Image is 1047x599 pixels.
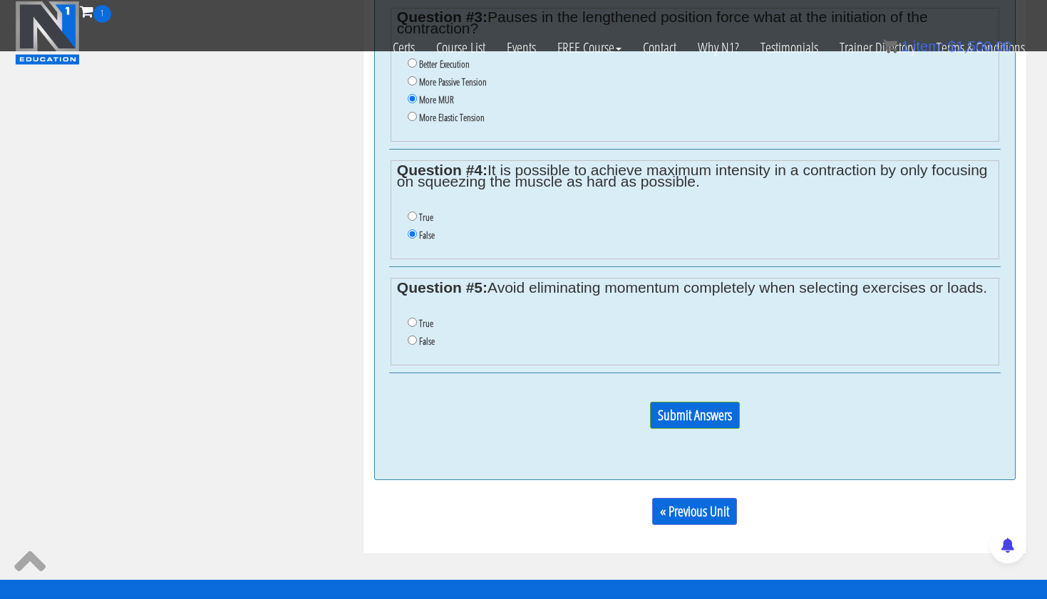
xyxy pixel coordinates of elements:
[397,282,992,293] legend: Avoid eliminating momentum completely when selecting exercises or loads.
[382,23,425,73] a: Certs
[687,23,750,73] a: Why N1?
[547,23,632,73] a: FREE Course
[397,279,488,296] strong: Question #5:
[901,38,909,54] span: 1
[425,23,496,73] a: Course List
[829,23,926,73] a: Trainer Directory
[419,94,454,105] label: More MUR
[496,23,547,73] a: Events
[397,162,488,178] strong: Question #4:
[15,1,80,65] img: n1-education
[419,318,433,329] label: True
[419,112,485,123] label: More Elastic Tension
[652,498,737,525] a: « Previous Unit
[926,23,1036,73] a: Terms & Conditions
[419,229,435,241] label: False
[632,23,687,73] a: Contact
[948,38,956,54] span: $
[419,335,435,347] label: False
[397,165,992,187] legend: It is possible to achieve maximum intensity in a contraction by only focusing on squeezing the mu...
[650,402,740,429] input: Submit Answers
[750,23,829,73] a: Testimonials
[80,1,111,21] a: 1
[93,5,111,23] span: 1
[883,39,897,53] img: icon11.png
[913,38,944,54] span: item:
[419,212,433,223] label: True
[948,38,1011,54] bdi: 1,500.00
[883,38,1011,54] a: 1 item: $1,500.00
[419,76,487,88] label: More Passive Tension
